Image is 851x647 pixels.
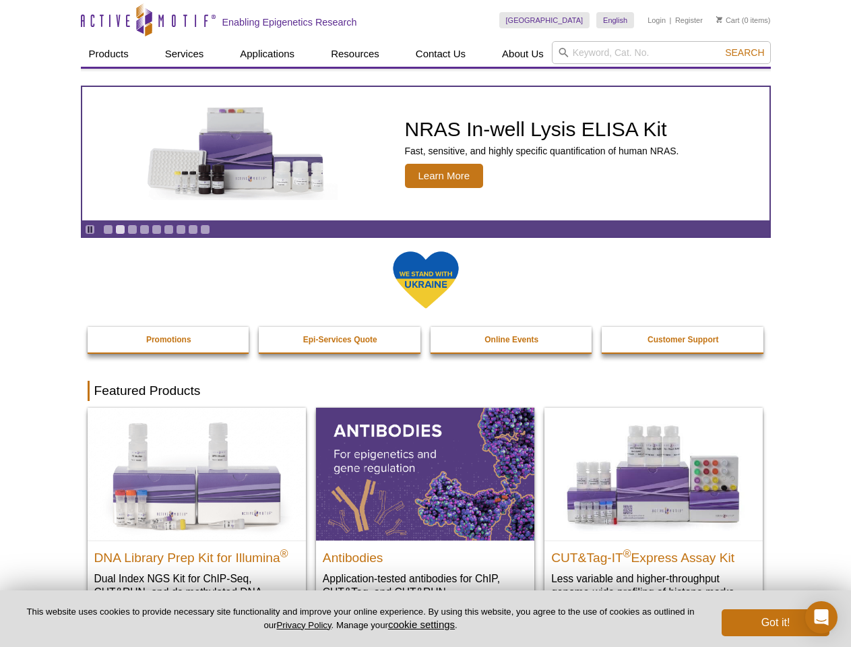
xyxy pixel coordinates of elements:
a: Services [157,41,212,67]
li: | [670,12,672,28]
p: Less variable and higher-throughput genome-wide profiling of histone marks​. [551,572,756,599]
h2: Featured Products [88,381,764,401]
img: NRAS In-well Lysis ELISA Kit [135,107,338,200]
a: English [596,12,634,28]
a: Go to slide 2 [115,224,125,235]
a: Go to slide 8 [188,224,198,235]
img: We Stand With Ukraine [392,250,460,310]
a: Products [81,41,137,67]
strong: Online Events [484,335,538,344]
button: Got it! [722,609,829,636]
p: Fast, sensitive, and highly specific quantification of human NRAS. [405,145,679,157]
a: Go to slide 7 [176,224,186,235]
h2: Antibodies [323,545,528,565]
img: DNA Library Prep Kit for Illumina [88,408,306,540]
a: Go to slide 9 [200,224,210,235]
p: Application-tested antibodies for ChIP, CUT&Tag, and CUT&RUN. [323,572,528,599]
h2: NRAS In-well Lysis ELISA Kit [405,119,679,140]
span: Learn More [405,164,484,188]
a: NRAS In-well Lysis ELISA Kit NRAS In-well Lysis ELISA Kit Fast, sensitive, and highly specific qu... [82,87,769,220]
img: CUT&Tag-IT® Express Assay Kit [544,408,763,540]
a: Register [675,16,703,25]
a: Promotions [88,327,251,352]
a: Login [648,16,666,25]
span: Search [725,47,764,58]
a: Applications [232,41,303,67]
h2: Enabling Epigenetics Research [222,16,357,28]
strong: Epi-Services Quote [303,335,377,344]
article: NRAS In-well Lysis ELISA Kit [82,87,769,220]
img: Your Cart [716,16,722,23]
li: (0 items) [716,12,771,28]
a: CUT&Tag-IT® Express Assay Kit CUT&Tag-IT®Express Assay Kit Less variable and higher-throughput ge... [544,408,763,612]
a: Go to slide 1 [103,224,113,235]
strong: Customer Support [648,335,718,344]
a: About Us [494,41,552,67]
a: Contact Us [408,41,474,67]
p: This website uses cookies to provide necessary site functionality and improve your online experie... [22,606,699,631]
button: Search [721,47,768,59]
a: DNA Library Prep Kit for Illumina DNA Library Prep Kit for Illumina® Dual Index NGS Kit for ChIP-... [88,408,306,625]
h2: DNA Library Prep Kit for Illumina [94,545,299,565]
img: All Antibodies [316,408,534,540]
p: Dual Index NGS Kit for ChIP-Seq, CUT&RUN, and ds methylated DNA assays. [94,572,299,613]
div: Open Intercom Messenger [805,601,838,634]
a: Customer Support [602,327,765,352]
a: Cart [716,16,740,25]
a: Go to slide 3 [127,224,137,235]
a: Resources [323,41,387,67]
a: Online Events [431,327,594,352]
a: Privacy Policy [276,620,331,630]
input: Keyword, Cat. No. [552,41,771,64]
a: All Antibodies Antibodies Application-tested antibodies for ChIP, CUT&Tag, and CUT&RUN. [316,408,534,612]
strong: Promotions [146,335,191,344]
sup: ® [623,547,631,559]
a: Toggle autoplay [85,224,95,235]
a: [GEOGRAPHIC_DATA] [499,12,590,28]
sup: ® [280,547,288,559]
a: Epi-Services Quote [259,327,422,352]
a: Go to slide 4 [139,224,150,235]
a: Go to slide 5 [152,224,162,235]
h2: CUT&Tag-IT Express Assay Kit [551,545,756,565]
button: cookie settings [388,619,455,630]
a: Go to slide 6 [164,224,174,235]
